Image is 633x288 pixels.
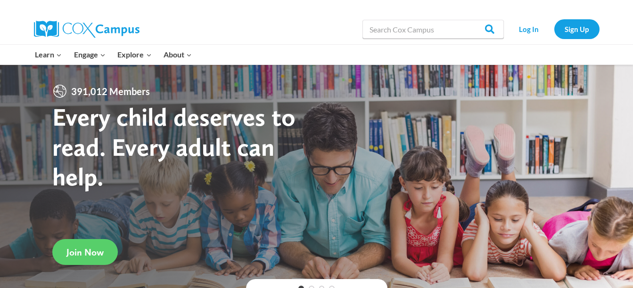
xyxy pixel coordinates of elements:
[554,19,600,39] a: Sign Up
[67,84,154,99] span: 391,012 Members
[35,48,62,61] span: Learn
[117,48,151,61] span: Explore
[34,21,140,38] img: Cox Campus
[362,20,504,39] input: Search Cox Campus
[29,45,198,64] nav: Primary Navigation
[52,102,296,192] strong: Every child deserves to read. Every adult can help.
[74,48,106,61] span: Engage
[509,19,600,39] nav: Secondary Navigation
[164,48,192,61] span: About
[66,247,104,258] span: Join Now
[52,239,118,265] a: Join Now
[509,19,550,39] a: Log In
